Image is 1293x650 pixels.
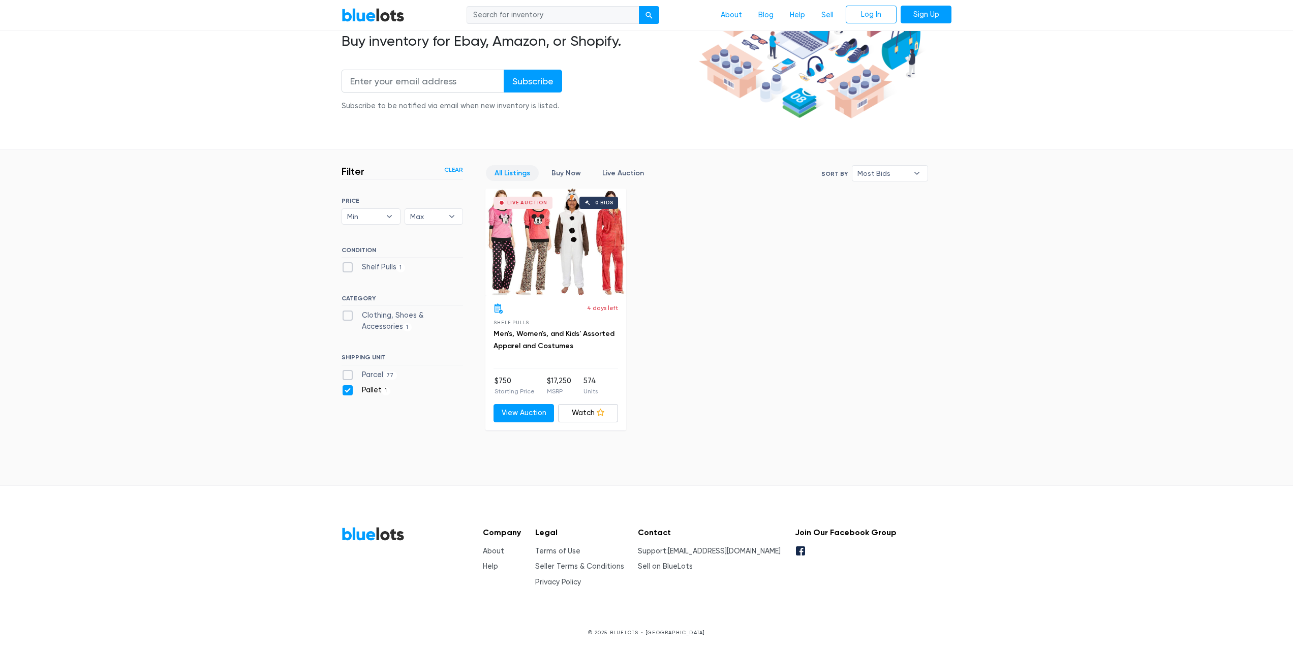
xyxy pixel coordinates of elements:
a: Buy Now [543,165,590,181]
a: About [483,547,504,555]
a: BlueLots [342,527,405,541]
a: About [713,6,750,25]
b: ▾ [441,209,463,224]
a: BlueLots [342,8,405,22]
li: $17,250 [547,376,571,396]
h6: SHIPPING UNIT [342,354,463,365]
a: Sign Up [901,6,951,24]
a: Clear [444,165,463,174]
div: 0 bids [595,200,613,205]
h6: CONDITION [342,246,463,258]
div: Live Auction [507,200,547,205]
li: 574 [583,376,598,396]
a: Men's, Women's, and Kids' Assorted Apparel and Costumes [494,329,614,350]
span: Max [410,209,444,224]
span: 1 [403,323,412,331]
h2: Buy inventory for Ebay, Amazon, or Shopify. [342,33,695,50]
h5: Join Our Facebook Group [795,528,897,537]
a: Sell [813,6,842,25]
div: Subscribe to be notified via email when new inventory is listed. [342,101,562,112]
h3: Filter [342,165,364,177]
h5: Contact [638,528,781,537]
a: [EMAIL_ADDRESS][DOMAIN_NAME] [668,547,781,555]
label: Shelf Pulls [342,262,405,273]
a: All Listings [486,165,539,181]
p: MSRP [547,387,571,396]
input: Enter your email address [342,70,504,92]
h5: Company [483,528,521,537]
input: Search for inventory [467,6,639,24]
span: 77 [383,372,397,380]
h6: CATEGORY [342,295,463,306]
b: ▾ [379,209,400,224]
a: Log In [846,6,897,24]
li: Support: [638,546,781,557]
a: Watch [558,404,619,422]
span: 1 [396,264,405,272]
label: Clothing, Shoes & Accessories [342,310,463,332]
a: Live Auction 0 bids [485,189,626,295]
a: View Auction [494,404,554,422]
span: Min [347,209,381,224]
a: Sell on BlueLots [638,562,693,571]
a: Help [483,562,498,571]
a: Seller Terms & Conditions [535,562,624,571]
li: $750 [495,376,535,396]
p: Units [583,387,598,396]
label: Parcel [342,369,397,381]
span: 1 [382,387,390,395]
p: 4 days left [587,303,618,313]
h6: PRICE [342,197,463,204]
a: Help [782,6,813,25]
span: Shelf Pulls [494,320,529,325]
input: Subscribe [504,70,562,92]
a: Blog [750,6,782,25]
span: Most Bids [857,166,908,181]
label: Pallet [342,385,390,396]
a: Live Auction [594,165,653,181]
p: © 2025 BLUELOTS • [GEOGRAPHIC_DATA] [342,629,951,636]
p: Starting Price [495,387,535,396]
b: ▾ [906,166,928,181]
a: Privacy Policy [535,578,581,586]
h5: Legal [535,528,624,537]
label: Sort By [821,169,848,178]
a: Terms of Use [535,547,580,555]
